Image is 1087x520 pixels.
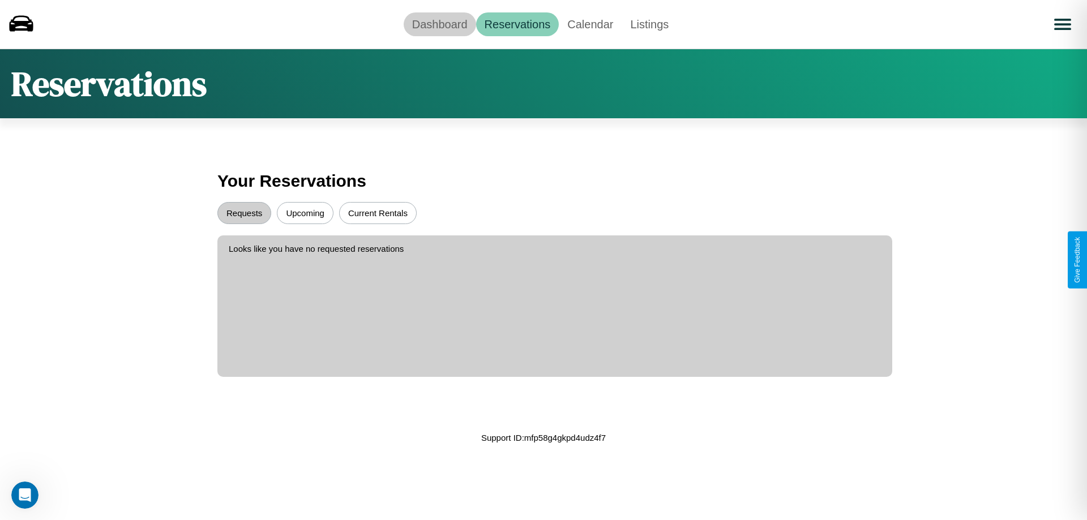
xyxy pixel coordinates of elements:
[229,241,881,256] p: Looks like you have no requested reservations
[217,202,271,224] button: Requests
[404,12,476,36] a: Dashboard
[277,202,333,224] button: Upcoming
[1047,8,1079,40] button: Open menu
[11,61,207,107] h1: Reservations
[481,430,606,445] p: Support ID: mfp58g4gkpd4udz4f7
[217,166,870,196] h3: Your Reservations
[339,202,417,224] button: Current Rentals
[476,12,559,36] a: Reservations
[1073,237,1081,283] div: Give Feedback
[559,12,622,36] a: Calendar
[11,482,38,509] iframe: Intercom live chat
[622,12,677,36] a: Listings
